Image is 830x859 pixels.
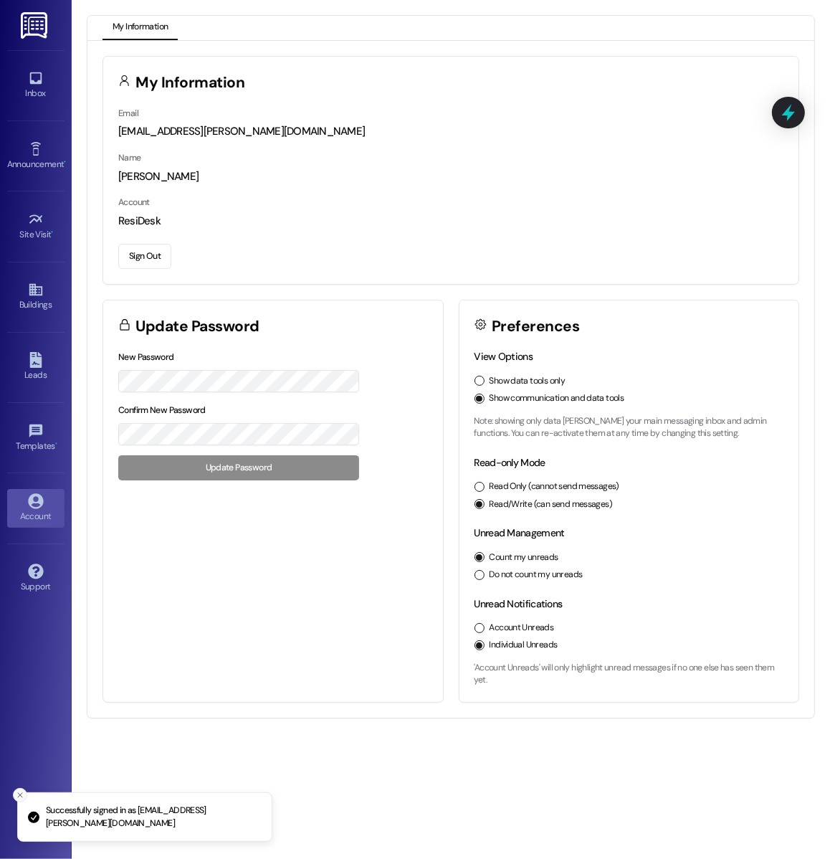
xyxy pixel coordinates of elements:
div: ResiDesk [118,214,783,229]
label: Count my unreads [490,551,558,564]
label: Individual Unreads [490,639,558,652]
button: Close toast [13,788,27,802]
img: ResiDesk Logo [21,12,50,39]
a: Account [7,489,65,528]
label: Read/Write (can send messages) [490,498,613,511]
div: [EMAIL_ADDRESS][PERSON_NAME][DOMAIN_NAME] [118,124,783,139]
h3: Preferences [492,319,579,334]
label: Read Only (cannot send messages) [490,480,619,493]
a: Buildings [7,277,65,316]
label: New Password [118,351,174,363]
label: View Options [474,350,533,363]
p: 'Account Unreads' will only highlight unread messages if no one else has seen them yet. [474,662,784,687]
button: My Information [102,16,178,40]
label: Unread Management [474,526,565,539]
h3: Update Password [136,319,259,334]
label: Show communication and data tools [490,392,624,405]
label: Account Unreads [490,622,554,635]
a: Templates • [7,419,65,457]
label: Account [118,196,150,208]
span: • [64,157,66,167]
p: Successfully signed in as [EMAIL_ADDRESS][PERSON_NAME][DOMAIN_NAME] [46,805,260,830]
label: Email [118,108,138,119]
h3: My Information [136,75,245,90]
label: Show data tools only [490,375,566,388]
div: [PERSON_NAME] [118,169,783,184]
label: Do not count my unreads [490,569,583,582]
span: • [52,227,54,237]
label: Read-only Mode [474,456,545,469]
p: Note: showing only data [PERSON_NAME] your main messaging inbox and admin functions. You can re-a... [474,415,784,440]
a: Leads [7,348,65,386]
label: Unread Notifications [474,597,563,610]
span: • [55,439,57,449]
label: Confirm New Password [118,404,206,416]
button: Sign Out [118,244,171,269]
a: Inbox [7,66,65,105]
a: Site Visit • [7,207,65,246]
a: Support [7,559,65,598]
label: Name [118,152,141,163]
